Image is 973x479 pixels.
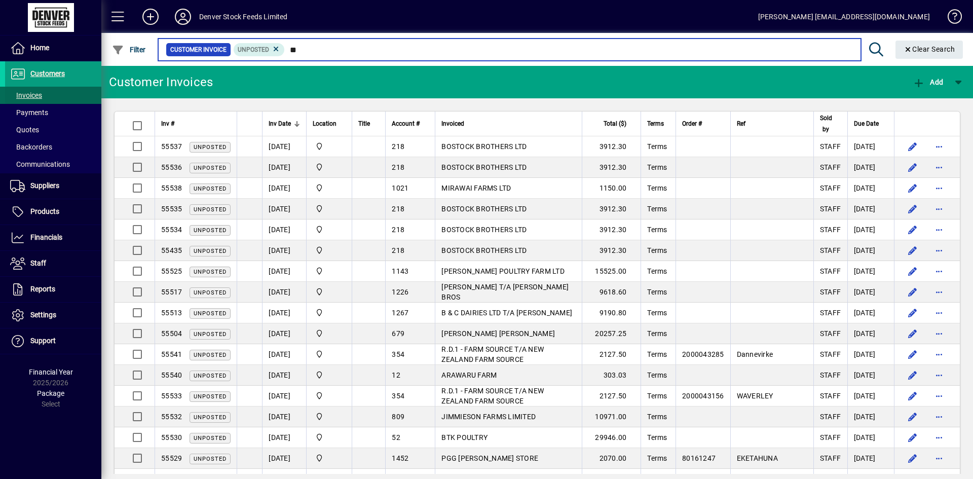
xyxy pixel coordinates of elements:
[441,118,464,129] span: Invoiced
[847,323,894,344] td: [DATE]
[392,184,408,192] span: 1021
[5,87,101,104] a: Invoices
[194,331,227,338] span: Unposted
[313,245,346,256] span: DENVER STOCKFEEDS LTD
[262,219,306,240] td: [DATE]
[931,222,947,238] button: More options
[194,227,227,234] span: Unposted
[441,413,536,421] span: JIMMIESON FARMS LIMITED
[313,432,346,443] span: DENVER STOCKFEEDS LTD
[905,222,921,238] button: Edit
[682,454,716,462] span: 80161247
[647,184,667,192] span: Terms
[441,226,527,234] span: BOSTOCK BROTHERS LTD
[392,371,400,379] span: 12
[931,201,947,217] button: More options
[820,329,841,338] span: STAFF
[847,303,894,323] td: [DATE]
[5,225,101,250] a: Financials
[161,454,182,462] span: 55529
[820,184,841,192] span: STAFF
[392,205,404,213] span: 218
[358,118,379,129] div: Title
[262,303,306,323] td: [DATE]
[758,9,930,25] div: [PERSON_NAME] [EMAIL_ADDRESS][DOMAIN_NAME]
[313,307,346,318] span: DENVER STOCKFEEDS LTD
[30,207,59,215] span: Products
[647,350,667,358] span: Terms
[161,371,182,379] span: 55540
[647,205,667,213] span: Terms
[194,186,227,192] span: Unposted
[441,267,565,275] span: [PERSON_NAME] POULTRY FARM LTD
[313,370,346,381] span: DENVER STOCKFEEDS LTD
[392,392,404,400] span: 354
[161,118,174,129] span: Inv #
[931,346,947,362] button: More options
[441,184,511,192] span: MIRAWAI FARMS LTD
[30,181,59,190] span: Suppliers
[931,242,947,259] button: More options
[161,246,182,254] span: 55435
[905,429,921,446] button: Edit
[682,350,724,358] span: 2000043285
[313,349,346,360] span: DENVER STOCKFEEDS LTD
[29,368,73,376] span: Financial Year
[30,337,56,345] span: Support
[392,226,404,234] span: 218
[737,392,773,400] span: WAVERLEY
[604,118,626,129] span: Total ($)
[931,429,947,446] button: More options
[854,118,888,129] div: Due Date
[647,329,667,338] span: Terms
[820,267,841,275] span: STAFF
[313,141,346,152] span: DENVER STOCKFEEDS LTD
[161,142,182,151] span: 55537
[847,178,894,199] td: [DATE]
[30,233,62,241] span: Financials
[313,203,346,214] span: DENVER STOCKFEEDS LTD
[582,178,641,199] td: 1150.00
[262,199,306,219] td: [DATE]
[820,433,841,441] span: STAFF
[582,344,641,365] td: 2127.50
[737,118,807,129] div: Ref
[194,248,227,254] span: Unposted
[441,345,544,363] span: R.D.1 - FARM SOURCE T/A NEW ZEALAND FARM SOURCE
[647,454,667,462] span: Terms
[905,242,921,259] button: Edit
[262,240,306,261] td: [DATE]
[313,118,336,129] span: Location
[199,9,288,25] div: Denver Stock Feeds Limited
[820,226,841,234] span: STAFF
[262,386,306,407] td: [DATE]
[582,261,641,282] td: 15525.00
[30,259,46,267] span: Staff
[30,69,65,78] span: Customers
[931,180,947,196] button: More options
[161,433,182,441] span: 55530
[262,323,306,344] td: [DATE]
[134,8,167,26] button: Add
[905,325,921,342] button: Edit
[582,386,641,407] td: 2127.50
[392,413,404,421] span: 809
[582,219,641,240] td: 3912.30
[109,74,213,90] div: Customer Invoices
[847,386,894,407] td: [DATE]
[161,118,231,129] div: Inv #
[582,136,641,157] td: 3912.30
[161,163,182,171] span: 55536
[647,288,667,296] span: Terms
[682,118,724,129] div: Order #
[582,157,641,178] td: 3912.30
[170,45,227,55] span: Customer Invoice
[647,267,667,275] span: Terms
[582,282,641,303] td: 9618.60
[10,160,70,168] span: Communications
[5,328,101,354] a: Support
[5,35,101,61] a: Home
[194,206,227,213] span: Unposted
[931,450,947,466] button: More options
[905,159,921,175] button: Edit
